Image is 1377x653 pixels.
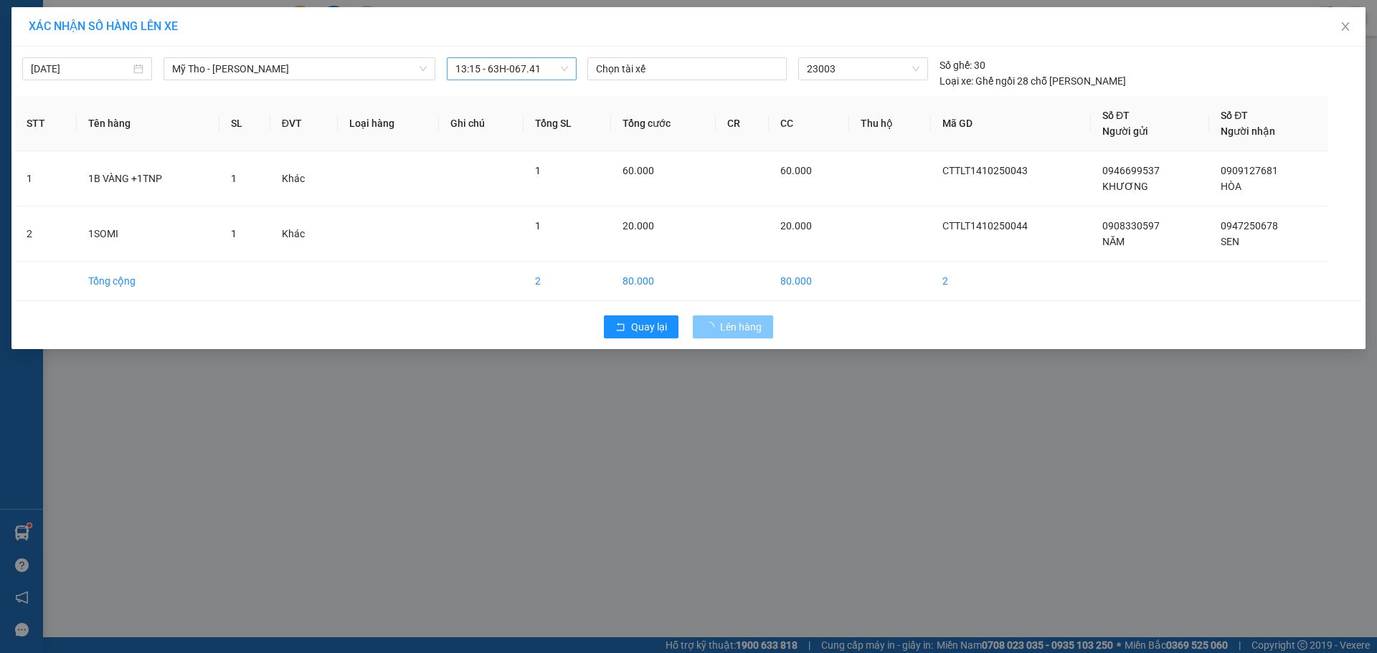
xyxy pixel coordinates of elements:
div: Ghế ngồi 28 chỗ [PERSON_NAME] [940,73,1126,89]
span: 1 [535,165,541,176]
td: 80.000 [769,262,849,301]
span: Mỹ Tho - Hồ Chí Minh [172,58,427,80]
span: CTTLT1410250043 [942,165,1028,176]
span: CTTLT1410250044 [942,220,1028,232]
span: Người gửi [1102,125,1148,137]
span: 1 [231,173,237,184]
td: 1 [15,151,77,206]
span: 13:15 - 63H-067.41 [455,58,568,80]
span: Quay lại [631,319,667,335]
span: down [419,65,427,73]
span: HÒA [1221,181,1241,192]
div: 30 [940,57,985,73]
th: Tổng SL [524,96,612,151]
th: CC [769,96,849,151]
span: 1 [231,228,237,239]
span: 20.000 [623,220,654,232]
span: 60.000 [780,165,812,176]
div: [PERSON_NAME] [8,103,319,140]
th: Tên hàng [77,96,219,151]
span: 20.000 [780,220,812,232]
span: SEN [1221,236,1239,247]
button: rollbackQuay lại [604,315,678,338]
span: 1 [535,220,541,232]
td: Tổng cộng [77,262,219,301]
td: 1SOMI [77,206,219,262]
span: Số ghế: [940,57,972,73]
th: STT [15,96,77,151]
span: 0908330597 [1102,220,1160,232]
th: ĐVT [270,96,338,151]
th: Ghi chú [439,96,524,151]
td: 2 [524,262,612,301]
input: 14/10/2025 [31,61,131,77]
td: 1B VÀNG +1TNP [77,151,219,206]
span: 23003 [807,58,919,80]
th: Loại hàng [338,96,438,151]
button: Lên hàng [693,315,773,338]
span: Lên hàng [720,319,762,335]
th: Mã GD [931,96,1091,151]
td: 80.000 [611,262,716,301]
span: 60.000 [623,165,654,176]
th: Thu hộ [849,96,931,151]
span: close [1340,21,1351,32]
td: Khác [270,151,338,206]
span: Số ĐT [1221,110,1248,121]
span: NĂM [1102,236,1125,247]
td: Khác [270,206,338,262]
span: Số ĐT [1102,110,1130,121]
span: loading [704,322,720,332]
th: Tổng cước [611,96,716,151]
th: CR [716,96,769,151]
span: 0909127681 [1221,165,1278,176]
text: CTTLT1410250045 [67,68,261,93]
span: 0947250678 [1221,220,1278,232]
span: Loại xe: [940,73,973,89]
span: Người nhận [1221,125,1275,137]
th: SL [219,96,270,151]
span: 0946699537 [1102,165,1160,176]
td: 2 [15,206,77,262]
span: KHƯƠNG [1102,181,1148,192]
span: rollback [615,322,625,333]
span: XÁC NHẬN SỐ HÀNG LÊN XE [29,19,178,33]
td: 2 [931,262,1091,301]
button: Close [1325,7,1366,47]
